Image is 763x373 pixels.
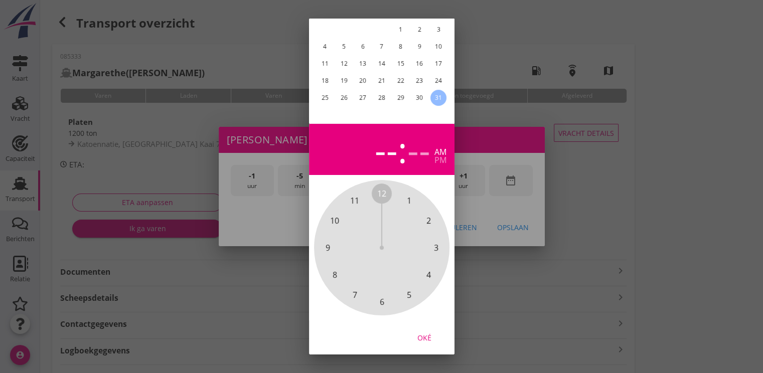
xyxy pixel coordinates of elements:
[406,289,411,301] span: 5
[411,39,427,55] button: 9
[317,56,333,72] button: 11
[411,73,427,89] button: 23
[430,22,446,38] button: 3
[426,269,431,281] span: 4
[375,132,398,167] div: --
[411,90,427,106] button: 30
[317,73,333,89] button: 18
[392,22,408,38] button: 1
[392,56,408,72] button: 15
[355,39,371,55] button: 6
[430,39,446,55] button: 10
[402,328,446,346] button: Oké
[355,90,371,106] button: 27
[407,132,430,167] div: --
[336,56,352,72] button: 12
[325,242,330,254] span: 9
[317,90,333,106] button: 25
[317,39,333,55] button: 4
[336,73,352,89] button: 19
[352,289,357,301] span: 7
[373,56,389,72] button: 14
[430,90,446,106] button: 31
[332,269,337,281] span: 8
[434,148,446,156] div: am
[433,242,438,254] span: 3
[398,132,407,167] span: :
[411,56,427,72] button: 16
[392,39,408,55] button: 8
[410,332,438,343] div: Oké
[411,22,427,38] button: 2
[355,73,371,89] button: 20
[392,90,408,106] button: 29
[336,39,352,55] button: 5
[430,73,446,89] button: 24
[355,56,371,72] button: 13
[373,90,389,106] button: 28
[350,195,359,207] span: 11
[406,195,411,207] span: 1
[330,215,339,227] span: 10
[430,56,446,72] button: 17
[373,39,389,55] button: 7
[392,73,408,89] button: 22
[379,296,384,308] span: 6
[377,188,386,200] span: 12
[336,90,352,106] button: 26
[373,73,389,89] button: 21
[434,156,446,164] div: pm
[426,215,431,227] span: 2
